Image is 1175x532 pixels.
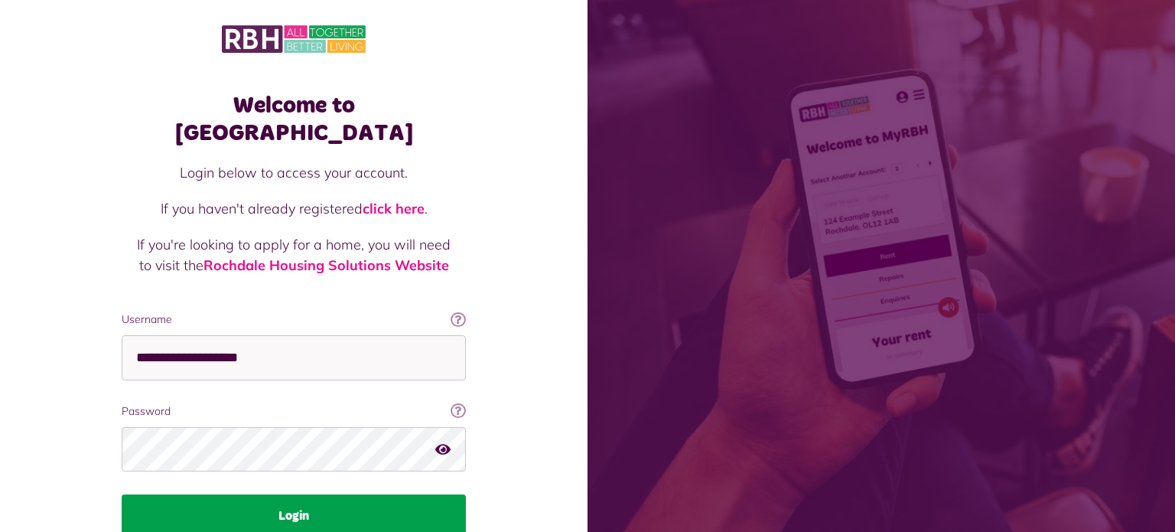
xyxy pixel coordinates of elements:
p: If you haven't already registered . [137,198,451,219]
h1: Welcome to [GEOGRAPHIC_DATA] [122,92,466,147]
p: If you're looking to apply for a home, you will need to visit the [137,234,451,276]
a: Rochdale Housing Solutions Website [203,256,449,274]
p: Login below to access your account. [137,162,451,183]
a: click here [363,200,425,217]
label: Password [122,403,466,419]
label: Username [122,312,466,328]
img: MyRBH [222,23,366,55]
